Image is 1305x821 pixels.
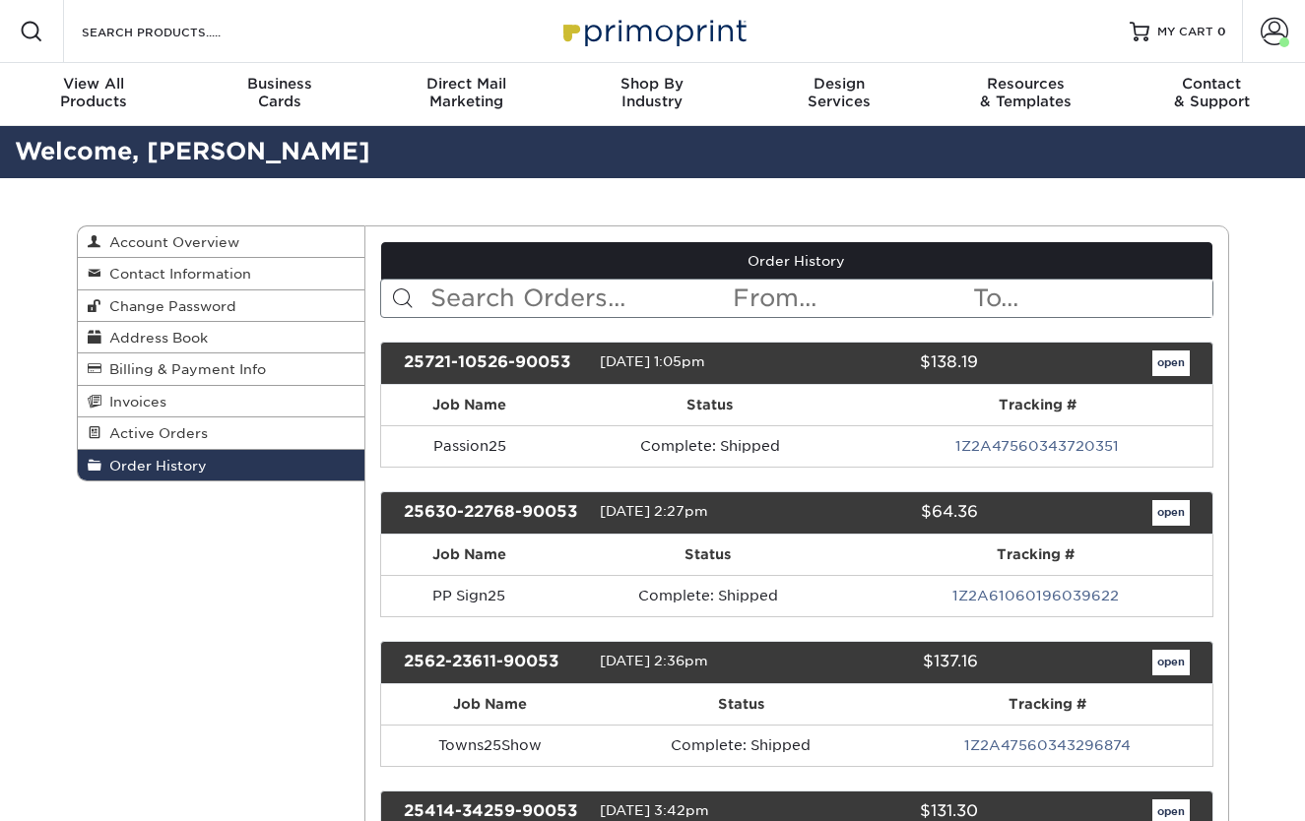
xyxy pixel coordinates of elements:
[731,280,971,317] input: From...
[389,350,600,376] div: 25721-10526-90053
[556,575,859,616] td: Complete: Shipped
[186,63,372,126] a: BusinessCards
[381,425,557,467] td: Passion25
[600,653,708,668] span: [DATE] 2:36pm
[186,75,372,110] div: Cards
[746,75,932,110] div: Services
[101,361,266,377] span: Billing & Payment Info
[932,75,1118,93] span: Resources
[78,353,365,385] a: Billing & Payment Info
[101,266,251,282] span: Contact Information
[746,75,932,93] span: Design
[555,10,751,52] img: Primoprint
[373,75,559,110] div: Marketing
[782,500,993,526] div: $64.36
[557,385,862,425] th: Status
[381,535,556,575] th: Job Name
[1152,350,1190,376] a: open
[1119,75,1305,110] div: & Support
[600,353,705,369] span: [DATE] 1:05pm
[78,386,365,417] a: Invoices
[381,575,556,616] td: PP Sign25
[381,684,600,725] th: Job Name
[746,63,932,126] a: DesignServices
[600,802,709,818] span: [DATE] 3:42pm
[863,385,1212,425] th: Tracking #
[932,63,1118,126] a: Resources& Templates
[381,242,1212,280] a: Order History
[78,290,365,322] a: Change Password
[1152,650,1190,675] a: open
[101,330,208,346] span: Address Book
[101,298,236,314] span: Change Password
[186,75,372,93] span: Business
[78,258,365,289] a: Contact Information
[101,234,239,250] span: Account Overview
[80,20,272,43] input: SEARCH PRODUCTS.....
[78,417,365,449] a: Active Orders
[964,737,1131,753] a: 1Z2A47560343296874
[381,385,557,425] th: Job Name
[559,75,746,110] div: Industry
[782,350,993,376] div: $138.19
[971,280,1211,317] input: To...
[1119,75,1305,93] span: Contact
[559,63,746,126] a: Shop ByIndustry
[373,75,559,93] span: Direct Mail
[101,394,166,410] span: Invoices
[428,280,731,317] input: Search Orders...
[932,75,1118,110] div: & Templates
[373,63,559,126] a: Direct MailMarketing
[78,322,365,353] a: Address Book
[600,725,882,766] td: Complete: Shipped
[1119,63,1305,126] a: Contact& Support
[882,684,1212,725] th: Tracking #
[381,725,600,766] td: Towns25Show
[559,75,746,93] span: Shop By
[1217,25,1226,38] span: 0
[389,650,600,675] div: 2562-23611-90053
[101,425,208,441] span: Active Orders
[1152,500,1190,526] a: open
[952,588,1119,603] a: 1Z2A61060196039622
[782,650,993,675] div: $137.16
[556,535,859,575] th: Status
[557,425,862,467] td: Complete: Shipped
[955,438,1119,454] a: 1Z2A47560343720351
[78,450,365,480] a: Order History
[859,535,1211,575] th: Tracking #
[389,500,600,526] div: 25630-22768-90053
[101,458,207,474] span: Order History
[78,226,365,258] a: Account Overview
[600,684,882,725] th: Status
[600,503,708,519] span: [DATE] 2:27pm
[1157,24,1213,40] span: MY CART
